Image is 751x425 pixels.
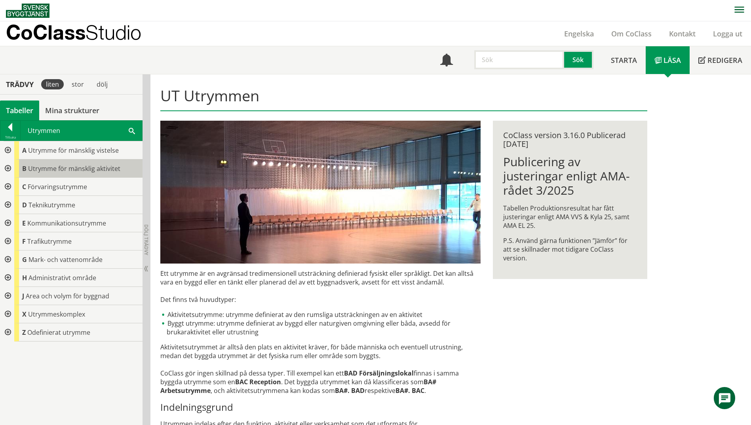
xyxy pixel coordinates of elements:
[664,55,681,65] span: Läsa
[22,146,27,155] span: A
[503,236,637,262] p: P.S. Använd gärna funktionen ”Jämför” för att se skillnader mot tidigare CoClass version.
[67,79,89,89] div: stor
[646,46,690,74] a: Läsa
[29,273,96,282] span: Administrativt område
[564,50,593,69] button: Sök
[27,237,72,246] span: Trafikutrymme
[6,21,158,46] a: CoClassStudio
[22,255,27,264] span: G
[41,79,64,89] div: liten
[22,328,26,337] span: Z
[690,46,751,74] a: Redigera
[335,386,365,395] strong: BA#. BAD
[28,146,119,155] span: Utrymme för mänsklig vistelse
[555,29,603,38] a: Engelska
[602,46,646,74] a: Starta
[143,224,150,255] span: Dölj trädvy
[6,4,49,18] img: Svensk Byggtjänst
[22,237,26,246] span: F
[27,328,90,337] span: Odefinierat utrymme
[160,401,481,413] h3: Indelningsgrund
[22,219,26,228] span: E
[603,29,660,38] a: Om CoClass
[503,131,637,148] div: CoClass version 3.16.0 Publicerad [DATE]
[0,134,20,140] div: Tillbaka
[28,310,85,319] span: Utrymmeskomplex
[160,87,647,111] h1: UT Utrymmen
[22,292,24,300] span: J
[22,273,27,282] span: H
[160,121,481,264] img: utrymme.jpg
[22,310,27,319] span: X
[474,50,564,69] input: Sök
[29,255,103,264] span: Mark- och vattenområde
[707,55,742,65] span: Redigera
[28,182,87,191] span: Förvaringsutrymme
[440,55,453,67] span: Notifikationer
[39,101,105,120] a: Mina strukturer
[28,164,120,173] span: Utrymme för mänsklig aktivitet
[660,29,704,38] a: Kontakt
[395,386,424,395] strong: BA#. BAC
[2,80,38,89] div: Trädvy
[503,155,637,197] h1: Publicering av justeringar enligt AMA-rådet 3/2025
[27,219,106,228] span: Kommunikationsutrymme
[26,292,109,300] span: Area och volym för byggnad
[129,126,135,135] span: Sök i tabellen
[160,269,473,304] font: Ett utrymme är en avgränsad tredimensionell utsträckning definierad fysiskt eller språkligt. Det ...
[22,182,26,191] span: C
[344,369,414,378] strong: BAD Försäljningslokal
[235,378,281,386] strong: BAC Reception
[704,29,751,38] a: Logga ut
[29,201,75,209] span: Teknikutrymme
[160,343,463,395] font: Aktivitetsutrymmet är alltså den plats en aktivitet kräver, för både människa och eventuell utrus...
[160,378,436,395] strong: BA# Arbetsutrymme
[6,28,141,37] p: CoClass
[160,310,481,319] li: Aktivitetsutrymme: utrymme definierat av den rumsliga utsträckningen av en aktivitet
[160,319,481,336] li: Byggt utrymme: utrymme definierat av byggd eller naturgiven omgivning eller båda, avsedd för bruk...
[611,55,637,65] span: Starta
[22,164,27,173] span: B
[503,204,637,230] p: Tabellen Produktionsresultat har fått justeringar enligt AMA VVS & Kyla 25, samt AMA EL 25.
[28,126,60,135] font: Utrymmen
[92,79,112,89] div: dölj
[86,21,141,44] span: Studio
[22,201,27,209] span: D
